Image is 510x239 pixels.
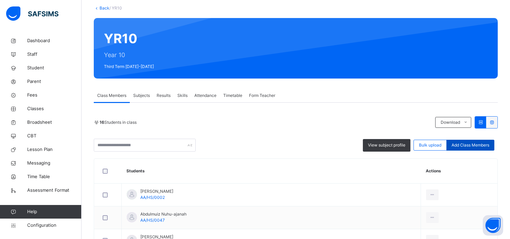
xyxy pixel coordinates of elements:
span: Class Members [97,92,126,99]
th: Actions [421,159,497,184]
span: Add Class Members [452,142,489,148]
span: Student [27,65,82,71]
span: Staff [27,51,82,58]
b: 16 [100,120,104,125]
span: Subjects [133,92,150,99]
span: Results [157,92,171,99]
span: Parent [27,78,82,85]
button: Open asap [483,215,503,236]
span: Fees [27,92,82,99]
span: Configuration [27,222,81,229]
span: AA/HS/0002 [140,195,165,200]
span: Students in class [100,119,137,125]
span: Lesson Plan [27,146,82,153]
span: AA/HS/0047 [140,218,165,223]
span: Classes [27,105,82,112]
a: Back [100,5,109,11]
span: Dashboard [27,37,82,44]
span: Form Teacher [249,92,275,99]
span: View subject profile [368,142,405,148]
th: Students [122,159,421,184]
span: Help [27,208,81,215]
span: [PERSON_NAME] [140,188,173,194]
span: CBT [27,133,82,139]
span: / YR10 [109,5,122,11]
span: Abdulmuiz Nuhu-ajanah [140,211,187,217]
img: safsims [6,6,58,21]
span: Timetable [223,92,242,99]
span: Attendance [194,92,216,99]
span: Bulk upload [419,142,441,148]
span: Skills [177,92,188,99]
span: Messaging [27,160,82,167]
span: Broadsheet [27,119,82,126]
span: Time Table [27,173,82,180]
span: Assessment Format [27,187,82,194]
span: Download [441,119,460,125]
